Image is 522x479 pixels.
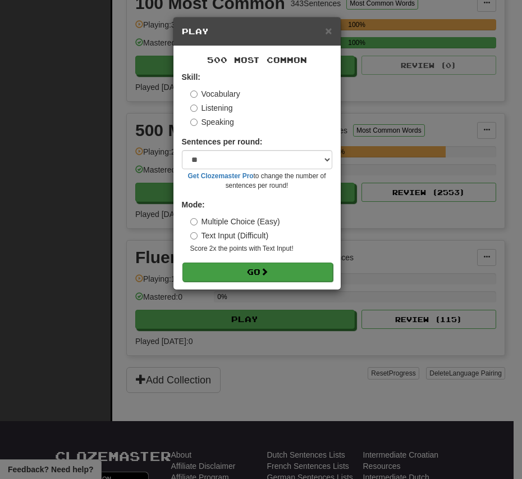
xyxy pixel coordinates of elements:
[182,26,332,37] h5: Play
[182,200,205,209] strong: Mode:
[190,102,233,114] label: Listening
[190,119,198,126] input: Speaking
[190,218,198,225] input: Multiple Choice (Easy)
[190,244,332,254] small: Score 2x the points with Text Input !
[182,263,333,282] button: Go
[190,116,234,128] label: Speaking
[182,73,200,82] strong: Skill:
[207,55,307,65] span: 500 Most Common
[190,105,198,112] input: Listening
[182,136,263,147] label: Sentences per round:
[325,25,332,37] button: Close
[325,24,332,37] span: ×
[190,230,269,241] label: Text Input (Difficult)
[190,232,198,239] input: Text Input (Difficult)
[190,91,198,98] input: Vocabulary
[188,172,254,180] a: Get Clozemaster Pro
[190,216,280,227] label: Multiple Choice (Easy)
[182,171,332,191] small: to change the number of sentences per round!
[190,88,240,100] label: Vocabulary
